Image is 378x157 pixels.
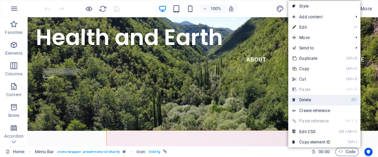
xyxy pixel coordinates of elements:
[35,148,167,156] nav: breadcrumb
[228,6,234,12] i: On resize automatically adjust zoom level to fit chosen device.
[346,87,351,92] i: Ctrl
[288,127,334,137] a: CtrlAltCEdit CSS
[288,95,334,105] a: ⌦Delete
[353,140,357,144] i: I
[148,148,160,156] span: . hide-lg
[99,5,107,13] i: Reload page
[354,25,357,29] i: ⏎
[347,140,353,144] i: Ctrl
[346,77,351,81] i: Ctrl
[5,71,22,77] p: Columns
[338,129,344,134] i: Ctrl
[200,4,224,13] button: 100%
[352,87,357,92] i: V
[338,148,356,156] span: Code
[57,148,120,156] span: . menu-wrapper .preset-menu-v2-charity
[288,33,350,43] span: Move
[163,150,167,154] i: This element is linked
[288,53,334,64] a: CtrlDDuplicate
[4,133,23,139] p: Accordion
[311,148,330,156] h6: Session time
[288,64,334,74] a: CtrlCCopy
[355,119,357,123] i: V
[352,56,357,61] i: D
[335,148,359,156] button: Code
[5,50,23,56] p: Elements
[6,92,21,98] p: Content
[276,4,284,13] button: design
[8,113,20,118] p: Boxes
[288,1,360,11] a: Style
[98,4,107,13] button: reload
[346,56,351,61] i: Ctrl
[319,148,329,156] span: 00 00
[85,4,93,13] button: Click here to leave preview mode and continue editing
[5,30,22,35] p: Favorites
[351,98,357,102] i: ⌦
[6,148,25,156] a: Click to cancel selection. Double-click to open Pages
[288,137,334,147] a: CtrlICopy element ID
[352,129,357,134] i: C
[288,22,334,33] a: ⏎Edit
[351,119,354,123] i: ⇧
[288,105,360,116] a: Create reference
[364,148,372,156] button: Usercentrics
[288,84,334,95] a: CtrlVPaste
[136,148,145,156] span: Click to select. Double-click to edit
[352,66,357,71] i: C
[288,12,350,22] span: Add content
[344,129,351,134] i: Alt
[323,149,324,154] span: :
[35,148,54,156] span: Click to select. Double-click to edit
[288,116,334,126] a: Ctrl⇧VPaste reference
[346,66,351,71] i: Ctrl
[288,43,350,53] a: Send to
[288,74,334,84] a: CtrlXCut
[276,5,284,13] i: Design (Ctrl+Alt+Y)
[123,150,126,154] i: This element is a customizable preset
[350,5,372,12] span: More
[210,4,221,13] h6: 100%
[352,77,357,81] i: X
[348,3,375,14] button: More
[345,119,350,123] i: Ctrl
